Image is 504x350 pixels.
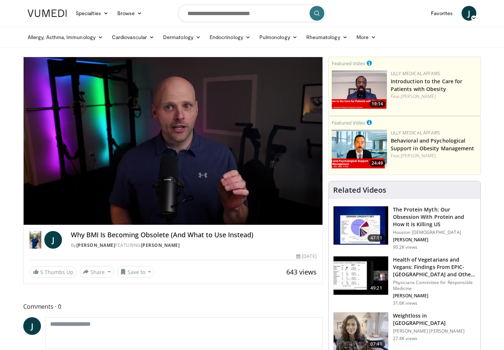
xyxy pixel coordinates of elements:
[333,256,476,306] a: 49:21 Health of Vegetarians and Vegans: Findings From EPIC-[GEOGRAPHIC_DATA] and Othe… Physicians...
[255,30,302,45] a: Pulmonology
[23,317,41,335] a: J
[141,242,180,248] a: [PERSON_NAME]
[332,130,387,168] a: 24:49
[333,206,476,250] a: 47:11 The Protein Myth: Our Obsession With Protein and How It Is Killing US Houston [DEMOGRAPHIC_...
[393,230,476,235] p: Houston [DEMOGRAPHIC_DATA]
[333,186,386,195] h4: Related Videos
[391,78,463,92] a: Introduction to the Care for Patients with Obesity
[367,340,385,348] span: 07:41
[391,70,441,77] a: Lilly Medical Affairs
[393,300,417,306] p: 31.6K views
[71,231,317,239] h4: Why BMI Is Becoming Obsolete (And What to Use Instead)
[40,269,43,276] span: 5
[393,237,476,243] p: [PERSON_NAME]
[117,266,155,278] button: Save to
[113,6,147,21] a: Browse
[332,60,365,67] small: Featured Video
[24,57,322,225] video-js: Video Player
[369,160,385,167] span: 24:49
[23,302,323,311] span: Comments 0
[107,30,159,45] a: Cardiovascular
[401,93,436,99] a: [PERSON_NAME]
[44,231,62,249] a: J
[80,266,114,278] button: Share
[393,206,476,228] h3: The Protein Myth: Our Obsession With Protein and How It Is Killing US
[332,70,387,109] a: 19:14
[30,266,77,278] a: 5 Thumbs Up
[71,242,317,249] div: By FEATURING
[23,30,107,45] a: Allergy, Asthma, Immunology
[302,30,352,45] a: Rheumatology
[393,244,417,250] p: 90.2K views
[76,242,115,248] a: [PERSON_NAME]
[391,137,474,152] a: Behavioral and Psychological Support in Obesity Management
[391,130,441,136] a: Lilly Medical Affairs
[367,234,385,242] span: 47:11
[391,93,477,100] div: Feat.
[393,336,417,342] p: 27.4K views
[286,267,317,276] span: 643 views
[296,253,316,260] div: [DATE]
[369,101,385,107] span: 19:14
[393,312,476,327] h3: Weightloss in [GEOGRAPHIC_DATA]
[332,119,365,126] small: Featured Video
[159,30,205,45] a: Dermatology
[462,6,476,21] a: J
[332,130,387,168] img: ba3304f6-7838-4e41-9c0f-2e31ebde6754.png.150x105_q85_crop-smart_upscale.png
[393,328,476,334] p: [PERSON_NAME] [PERSON_NAME]
[393,280,476,291] p: Physicians Committee for Responsible Medicine
[30,231,41,249] img: Dr. Jordan Rennicke
[352,30,380,45] a: More
[28,10,67,17] img: VuMedi Logo
[367,284,385,292] span: 49:21
[393,256,476,278] h3: Health of Vegetarians and Vegans: Findings From EPIC-[GEOGRAPHIC_DATA] and Othe…
[334,256,388,295] img: 606f2b51-b844-428b-aa21-8c0c72d5a896.150x105_q85_crop-smart_upscale.jpg
[427,6,457,21] a: Favorites
[205,30,255,45] a: Endocrinology
[178,4,326,22] input: Search topics, interventions
[71,6,113,21] a: Specialties
[391,153,477,159] div: Feat.
[393,293,476,299] p: [PERSON_NAME]
[401,153,436,159] a: [PERSON_NAME]
[332,70,387,109] img: acc2e291-ced4-4dd5-b17b-d06994da28f3.png.150x105_q85_crop-smart_upscale.png
[334,206,388,245] img: b7b8b05e-5021-418b-a89a-60a270e7cf82.150x105_q85_crop-smart_upscale.jpg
